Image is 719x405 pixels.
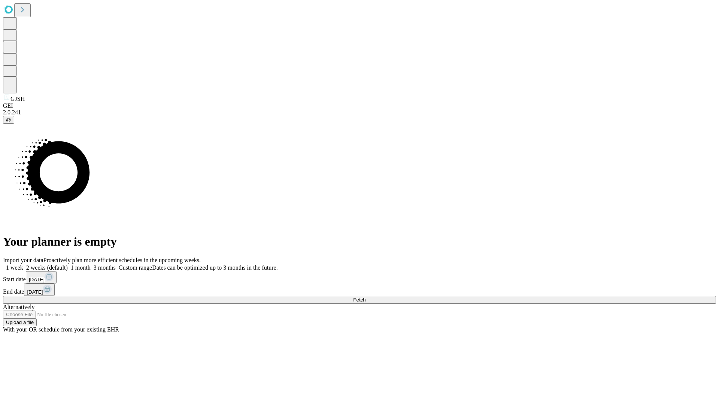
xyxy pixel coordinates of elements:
span: Custom range [119,264,152,271]
div: 2.0.241 [3,109,716,116]
div: Start date [3,271,716,283]
button: @ [3,116,14,124]
span: 3 months [94,264,116,271]
h1: Your planner is empty [3,235,716,249]
button: Upload a file [3,318,37,326]
span: 1 week [6,264,23,271]
span: Import your data [3,257,43,263]
div: GEI [3,102,716,109]
span: Fetch [353,297,365,303]
button: Fetch [3,296,716,304]
span: GJSH [10,96,25,102]
span: Dates can be optimized up to 3 months in the future. [152,264,277,271]
span: Proactively plan more efficient schedules in the upcoming weeks. [43,257,201,263]
span: 1 month [71,264,91,271]
span: [DATE] [27,289,43,295]
span: With your OR schedule from your existing EHR [3,326,119,333]
span: @ [6,117,11,123]
button: [DATE] [24,283,55,296]
span: [DATE] [29,277,45,282]
span: 2 weeks (default) [26,264,68,271]
div: End date [3,283,716,296]
button: [DATE] [26,271,57,283]
span: Alternatively [3,304,34,310]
